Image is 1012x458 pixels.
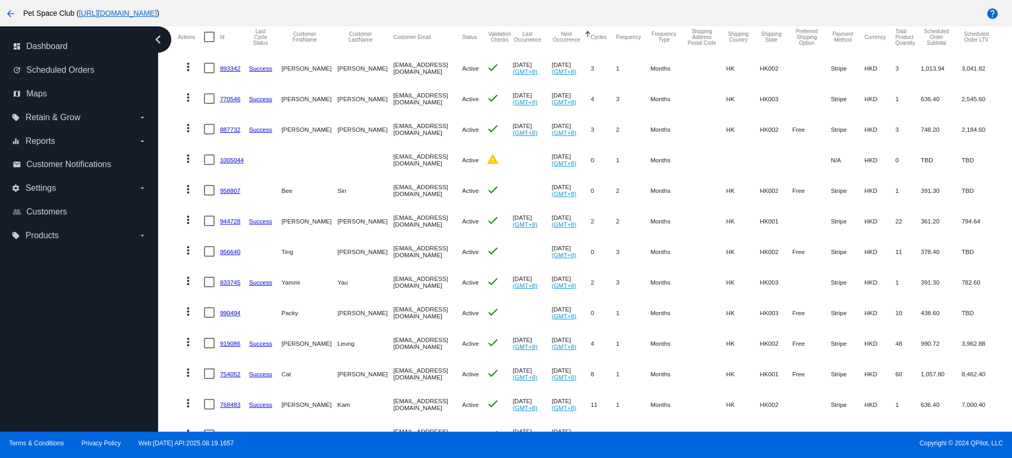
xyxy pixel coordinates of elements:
mat-cell: HKD [864,236,896,267]
mat-cell: Free [792,420,831,450]
mat-cell: Months [650,328,687,358]
button: Change sorting for LastProcessingCycleId [249,28,272,46]
a: Success [249,340,273,347]
mat-cell: HKD [864,297,896,328]
mat-cell: 636.40 [921,389,961,420]
mat-cell: Stripe [831,53,864,83]
a: 833745 [220,279,240,286]
button: Change sorting for Frequency [616,34,641,40]
mat-cell: 1 [616,328,650,358]
mat-cell: Stripe [831,175,864,206]
button: Change sorting for Cycles [591,34,607,40]
mat-cell: HK [726,206,760,236]
a: Success [249,432,273,438]
a: 938835 [220,432,240,438]
a: map Maps [13,85,147,102]
mat-cell: HK [726,420,760,450]
mat-cell: 60 [896,358,921,389]
a: update Scheduled Orders [13,62,147,79]
mat-cell: TBD [961,144,1000,175]
button: Change sorting for LastOccurrenceUtc [513,31,542,43]
a: (GMT+8) [552,190,577,197]
mat-cell: HK002 [760,389,793,420]
mat-icon: more_vert [182,427,194,440]
mat-cell: 48 [896,328,921,358]
mat-cell: [DATE] [513,83,552,114]
a: Success [249,401,273,408]
mat-cell: 2 [591,267,616,297]
mat-icon: more_vert [182,183,194,196]
mat-cell: HK [726,297,760,328]
mat-header-cell: Total Product Quantity [896,21,921,53]
mat-cell: 438.60 [921,297,961,328]
mat-cell: HK003 [760,83,793,114]
mat-header-cell: Validation Checks [486,21,513,53]
a: (GMT+8) [552,160,577,167]
span: Customer Notifications [26,160,111,169]
a: Success [249,65,273,72]
mat-icon: more_vert [182,122,194,134]
a: 1005044 [220,157,244,163]
mat-cell: HK [726,358,760,389]
mat-cell: 1 [896,83,921,114]
mat-cell: Free [792,297,831,328]
mat-cell: 3 [591,53,616,83]
mat-cell: [DATE] [513,53,552,83]
mat-cell: 2,184.60 [961,114,1000,144]
i: local_offer [12,113,20,122]
mat-cell: [DATE] [552,236,591,267]
mat-cell: HKD [864,206,896,236]
a: email Customer Notifications [13,156,147,173]
mat-cell: HK [726,114,760,144]
mat-cell: HKD [864,114,896,144]
mat-cell: [PERSON_NAME] [337,53,393,83]
mat-cell: 3 [896,53,921,83]
a: 990494 [220,309,240,316]
mat-cell: [PERSON_NAME] [281,114,337,144]
mat-cell: HK [726,328,760,358]
mat-cell: [DATE] [513,206,552,236]
a: Terms & Conditions [9,440,64,447]
mat-cell: 0 [896,144,921,175]
mat-cell: Bee [281,175,337,206]
mat-cell: 10 [896,297,921,328]
mat-icon: more_vert [182,336,194,348]
mat-cell: Months [650,389,687,420]
mat-cell: HKD [864,420,896,450]
mat-cell: [DATE] [552,420,591,450]
button: Change sorting for PreferredShippingOption [792,28,821,46]
i: update [13,66,21,74]
mat-cell: HKD [864,328,896,358]
mat-cell: 30 [896,420,921,450]
mat-cell: Months [650,53,687,83]
mat-cell: 670.80 [921,420,961,450]
button: Change sorting for NextOccurrenceUtc [552,31,581,43]
a: people_outline Customers [13,203,147,220]
mat-cell: Stripe [831,83,864,114]
mat-cell: 361.20 [921,206,961,236]
mat-cell: 0 [591,297,616,328]
mat-cell: Ting [281,236,337,267]
mat-cell: HK002 [760,328,793,358]
mat-cell: Months [650,206,687,236]
button: Change sorting for ShippingCountry [726,31,751,43]
a: (GMT+8) [552,68,577,75]
mat-cell: 3,041.82 [961,53,1000,83]
a: (GMT+8) [552,99,577,105]
mat-cell: [DATE] [552,267,591,297]
mat-cell: Months [650,297,687,328]
mat-cell: [DATE] [552,328,591,358]
a: (GMT+8) [552,221,577,228]
mat-cell: 2 [616,175,650,206]
mat-cell: [DATE] [552,297,591,328]
mat-cell: HKD [864,83,896,114]
span: Maps [26,89,47,99]
mat-cell: [DATE] [552,114,591,144]
button: Change sorting for LifetimeValue [961,31,991,43]
mat-cell: [DATE] [552,358,591,389]
a: Success [249,279,273,286]
button: Change sorting for ShippingPostcode [687,28,717,46]
mat-cell: 990.72 [921,328,961,358]
mat-icon: more_vert [182,213,194,226]
mat-cell: Stripe [831,328,864,358]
